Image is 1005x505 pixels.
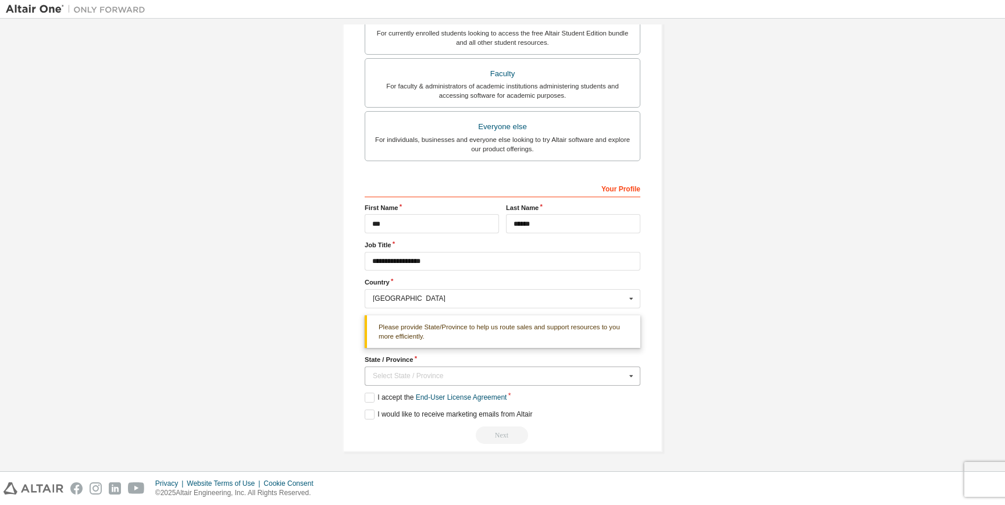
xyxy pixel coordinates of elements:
[416,393,507,401] a: End-User License Agreement
[365,179,640,197] div: Your Profile
[365,278,640,287] label: Country
[373,295,626,302] div: [GEOGRAPHIC_DATA]
[155,488,320,498] p: © 2025 Altair Engineering, Inc. All Rights Reserved.
[6,3,151,15] img: Altair One
[365,315,640,348] div: Please provide State/Province to help us route sales and support resources to you more efficiently.
[109,482,121,495] img: linkedin.svg
[372,119,633,135] div: Everyone else
[365,410,532,419] label: I would like to receive marketing emails from Altair
[365,203,499,212] label: First Name
[128,482,145,495] img: youtube.svg
[187,479,263,488] div: Website Terms of Use
[90,482,102,495] img: instagram.svg
[373,372,626,379] div: Select State / Province
[372,81,633,100] div: For faculty & administrators of academic institutions administering students and accessing softwa...
[372,66,633,82] div: Faculty
[365,426,640,444] div: Read and acccept EULA to continue
[365,393,507,403] label: I accept the
[263,479,320,488] div: Cookie Consent
[70,482,83,495] img: facebook.svg
[3,482,63,495] img: altair_logo.svg
[155,479,187,488] div: Privacy
[372,29,633,47] div: For currently enrolled students looking to access the free Altair Student Edition bundle and all ...
[365,240,640,250] label: Job Title
[506,203,640,212] label: Last Name
[372,135,633,154] div: For individuals, businesses and everyone else looking to try Altair software and explore our prod...
[365,355,640,364] label: State / Province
